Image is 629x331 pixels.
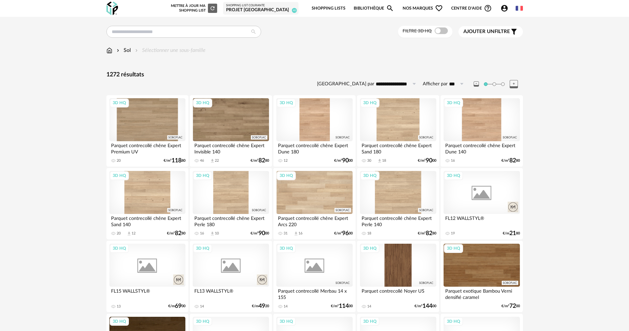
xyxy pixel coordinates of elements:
[360,287,436,300] div: Parquet contrecollé Noyer US
[441,241,523,312] a: 3D HQ Parquet exotique Bambou Verni densifié caramel €/m²7200
[193,317,212,326] div: 3D HQ
[193,214,269,227] div: Parquet contrecollé chêne Expert Perle 180
[463,29,494,34] span: Ajouter un
[377,158,382,163] span: Download icon
[334,158,353,163] div: €/m² 00
[284,158,288,163] div: 12
[312,1,345,16] a: Shopping Lists
[193,244,212,253] div: 3D HQ
[342,231,349,236] span: 96
[284,304,288,309] div: 14
[317,81,374,87] label: [GEOGRAPHIC_DATA] par
[215,231,219,236] div: 10
[109,141,185,154] div: Parquet contrecollé chêne Expert Premium UV
[175,304,181,309] span: 69
[360,214,436,227] div: Parquet contrecollé chêne Expert Perle 140
[441,95,523,167] a: 3D HQ Parquet contrecollé chêne Expert Dune 140 16 €/m²8280
[357,168,439,239] a: 3D HQ Parquet contrecollé chêne Expert Perle 140 18 €/m²8280
[252,304,269,309] div: €/m 20
[451,231,455,236] div: 19
[210,6,216,10] span: Refresh icon
[367,231,371,236] div: 18
[193,99,212,107] div: 3D HQ
[193,287,269,300] div: FL13 WALLSTYL®
[298,231,302,236] div: 16
[258,158,265,163] span: 82
[382,158,386,163] div: 18
[509,231,516,236] span: 21
[444,287,520,300] div: Parquet exotique Bambou Verni densifié caramel
[277,244,296,253] div: 3D HQ
[117,231,121,236] div: 20
[106,241,188,312] a: 3D HQ FL15 WALLSTYL® 13 €/m6900
[444,99,463,107] div: 3D HQ
[110,244,129,253] div: 3D HQ
[276,214,352,227] div: Parquet contrecollé chêne Expert Arcs 220
[106,95,188,167] a: 3D HQ Parquet contrecollé chêne Expert Premium UV 20 €/m²11880
[360,317,379,326] div: 3D HQ
[435,4,443,12] span: Heart Outline icon
[110,171,129,180] div: 3D HQ
[277,317,296,326] div: 3D HQ
[444,244,463,253] div: 3D HQ
[168,304,185,309] div: €/m 00
[360,244,379,253] div: 3D HQ
[190,168,272,239] a: 3D HQ Parquet contrecollé chêne Expert Perle 180 16 Download icon 10 €/m²9000
[423,81,448,87] label: Afficher par
[190,241,272,312] a: 3D HQ FL13 WALLSTYL® 14 €/m4920
[276,141,352,154] div: Parquet contrecollé chêne Expert Dune 180
[200,231,204,236] div: 16
[215,158,219,163] div: 22
[193,141,269,154] div: Parquet contrecollé chêne Expert Invisible 140
[164,158,185,163] div: €/m² 80
[510,28,518,36] span: Filter icon
[444,317,463,326] div: 3D HQ
[458,26,523,37] button: Ajouter unfiltre Filter icon
[463,28,510,35] span: filtre
[360,171,379,180] div: 3D HQ
[509,304,516,309] span: 72
[501,304,520,309] div: €/m² 00
[127,231,132,236] span: Download icon
[106,168,188,239] a: 3D HQ Parquet contrecollé chêne Expert Sand 140 20 Download icon 12 €/m²8280
[251,158,269,163] div: €/m² 80
[190,95,272,167] a: 3D HQ Parquet contrecollé chêne Expert Invisible 140 46 Download icon 22 €/m²8280
[200,158,204,163] div: 46
[210,231,215,236] span: Download icon
[258,304,265,309] span: 49
[273,95,355,167] a: 3D HQ Parquet contrecollé chêne Expert Dune 180 12 €/m²9000
[422,304,432,309] span: 144
[360,99,379,107] div: 3D HQ
[258,231,265,236] span: 90
[500,4,508,12] span: Account Circle icon
[106,2,118,15] img: OXP
[106,71,523,79] div: 1272 résultats
[200,304,204,309] div: 14
[367,304,371,309] div: 14
[357,241,439,312] a: 3D HQ Parquet contrecollé Noyer US 14 €/m²14400
[284,231,288,236] div: 31
[294,231,298,236] span: Download icon
[516,5,523,12] img: fr
[273,241,355,312] a: 3D HQ Parquet contrecollé Merbau 14 x 155 14 €/m²11400
[226,4,295,8] div: Shopping List courante
[132,231,136,236] div: 12
[117,304,121,309] div: 13
[277,171,296,180] div: 3D HQ
[292,8,297,13] span: 40
[226,4,295,13] a: Shopping List courante Projet [GEOGRAPHIC_DATA] 40
[451,4,492,12] span: Centre d'aideHelp Circle Outline icon
[277,99,296,107] div: 3D HQ
[276,287,352,300] div: Parquet contrecollé Merbau 14 x 155
[193,171,212,180] div: 3D HQ
[509,158,516,163] span: 82
[334,231,353,236] div: €/m² 00
[418,158,436,163] div: €/m² 00
[418,231,436,236] div: €/m² 80
[172,158,181,163] span: 118
[109,287,185,300] div: FL15 WALLSTYL®
[106,47,112,54] img: svg+xml;base64,PHN2ZyB3aWR0aD0iMTYiIGhlaWdodD0iMTciIHZpZXdCb3g9IjAgMCAxNiAxNyIgZmlsbD0ibm9uZSIgeG...
[357,95,439,167] a: 3D HQ Parquet contrecollé chêne Expert Sand 180 30 Download icon 18 €/m²9000
[367,158,371,163] div: 30
[331,304,353,309] div: €/m² 00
